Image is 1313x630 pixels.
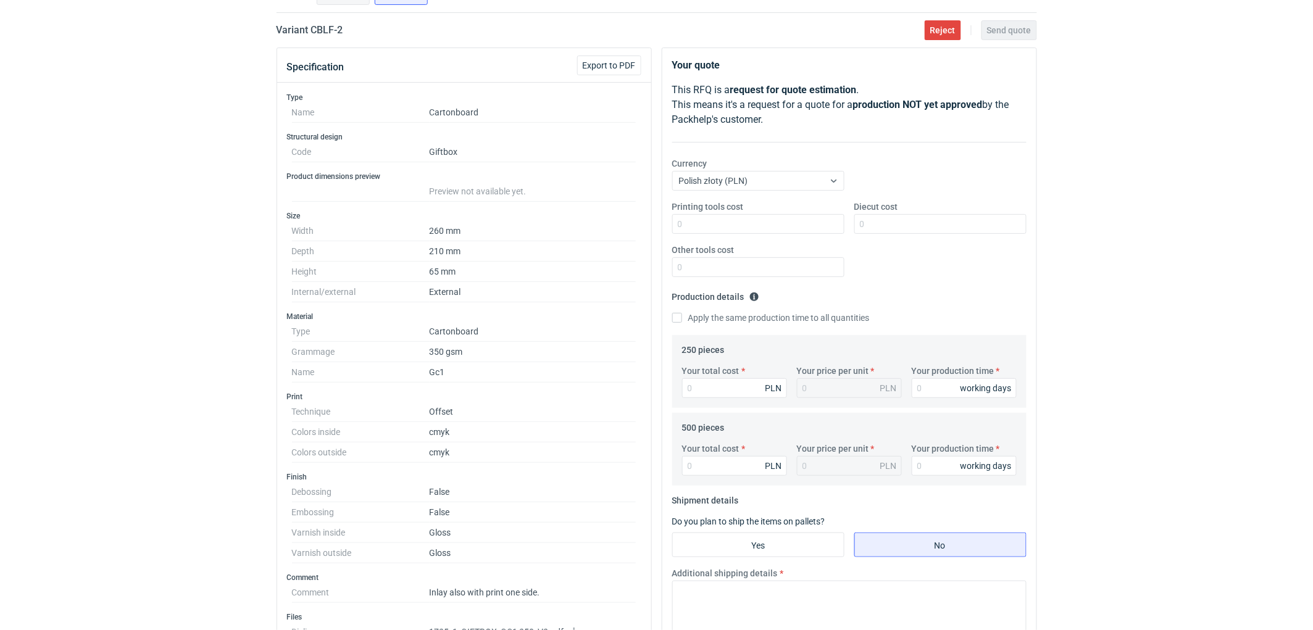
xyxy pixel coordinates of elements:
[672,567,778,579] label: Additional shipping details
[292,342,430,362] dt: Grammage
[672,287,759,302] legend: Production details
[682,456,787,476] input: 0
[765,460,782,472] div: PLN
[292,241,430,262] dt: Depth
[430,543,636,563] dd: Gloss
[961,382,1012,394] div: working days
[287,472,641,482] h3: Finish
[930,26,956,35] span: Reject
[430,523,636,543] dd: Gloss
[577,56,641,75] button: Export to PDF
[583,61,636,70] span: Export to PDF
[287,211,641,221] h3: Size
[672,312,870,324] label: Apply the same production time to all quantities
[797,365,869,377] label: Your price per unit
[430,221,636,241] dd: 260 mm
[880,460,897,472] div: PLN
[679,176,748,186] span: Polish złoty (PLN)
[430,102,636,123] dd: Cartonboard
[672,214,844,234] input: 0
[682,340,725,355] legend: 250 pieces
[672,244,735,256] label: Other tools cost
[430,582,636,603] dd: Inlay also with print one side.
[287,52,344,82] button: Specification
[854,533,1027,557] label: No
[430,402,636,422] dd: Offset
[961,460,1012,472] div: working days
[672,533,844,557] label: Yes
[672,59,720,71] strong: Your quote
[292,582,430,603] dt: Comment
[430,321,636,342] dd: Cartonboard
[287,312,641,321] h3: Material
[287,612,641,622] h3: Files
[292,142,430,162] dt: Code
[854,201,898,213] label: Diecut cost
[292,502,430,523] dt: Embossing
[292,543,430,563] dt: Varnish outside
[672,83,1027,127] p: This RFQ is a . This means it's a request for a quote for a by the Packhelp's customer.
[277,23,343,38] h2: Variant CBLF - 2
[912,378,1017,398] input: 0
[765,382,782,394] div: PLN
[287,132,641,142] h3: Structural design
[854,214,1027,234] input: 0
[912,442,994,455] label: Your production time
[430,482,636,502] dd: False
[730,84,857,96] strong: request for quote estimation
[912,456,1017,476] input: 0
[797,442,869,455] label: Your price per unit
[672,157,707,170] label: Currency
[292,321,430,342] dt: Type
[430,362,636,383] dd: Gc1
[292,362,430,383] dt: Name
[672,257,844,277] input: 0
[292,523,430,543] dt: Varnish inside
[292,282,430,302] dt: Internal/external
[292,442,430,463] dt: Colors outside
[292,422,430,442] dt: Colors inside
[682,442,740,455] label: Your total cost
[853,99,983,110] strong: production NOT yet approved
[292,402,430,422] dt: Technique
[430,186,527,196] span: Preview not available yet.
[430,342,636,362] dd: 350 gsm
[880,382,897,394] div: PLN
[682,365,740,377] label: Your total cost
[912,365,994,377] label: Your production time
[287,93,641,102] h3: Type
[430,142,636,162] dd: Giftbox
[925,20,961,40] button: Reject
[987,26,1032,35] span: Send quote
[672,201,744,213] label: Printing tools cost
[287,392,641,402] h3: Print
[287,172,641,181] h3: Product dimensions preview
[682,378,787,398] input: 0
[672,516,825,526] label: Do you plan to ship the items on pallets?
[430,241,636,262] dd: 210 mm
[430,282,636,302] dd: External
[292,102,430,123] dt: Name
[682,418,725,433] legend: 500 pieces
[430,262,636,282] dd: 65 mm
[672,491,739,505] legend: Shipment details
[292,262,430,282] dt: Height
[292,482,430,502] dt: Debossing
[430,502,636,523] dd: False
[430,422,636,442] dd: cmyk
[292,221,430,241] dt: Width
[982,20,1037,40] button: Send quote
[430,442,636,463] dd: cmyk
[287,573,641,582] h3: Comment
